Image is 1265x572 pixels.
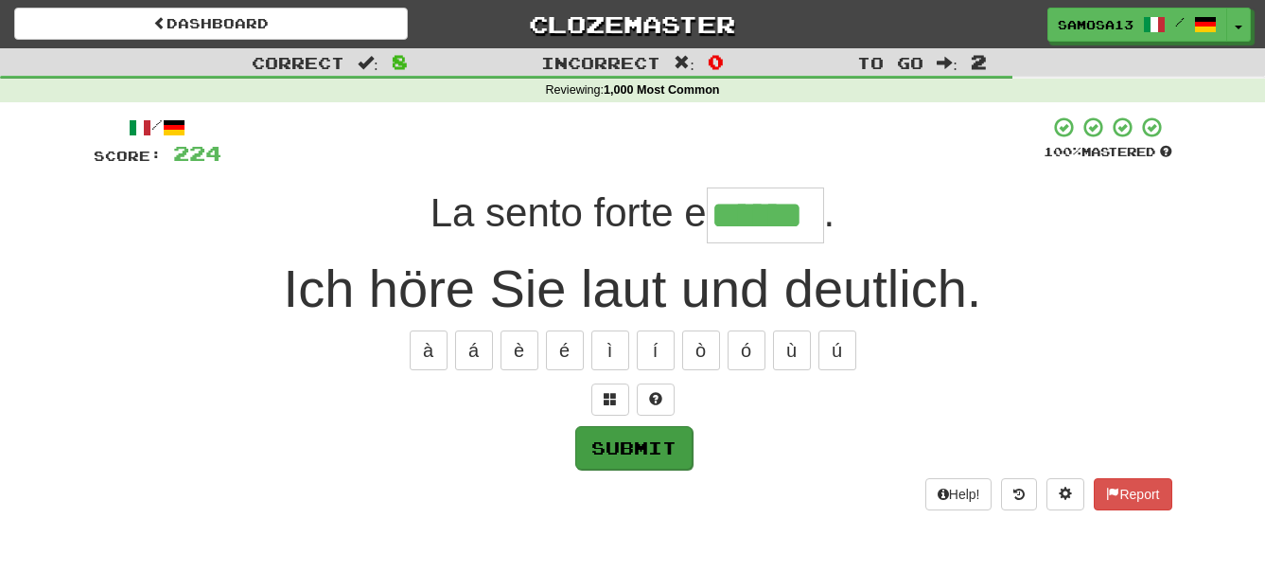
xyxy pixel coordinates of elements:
[1094,478,1171,510] button: Report
[392,50,408,73] span: 8
[1058,16,1133,33] span: samosa13
[358,55,378,71] span: :
[604,83,719,97] strong: 1,000 Most Common
[708,50,724,73] span: 0
[546,331,584,370] button: é
[925,478,993,510] button: Help!
[410,331,448,370] button: à
[455,331,493,370] button: á
[674,55,694,71] span: :
[971,50,987,73] span: 2
[728,331,765,370] button: ó
[501,331,538,370] button: è
[430,190,707,235] span: La sento forte e
[857,53,923,72] span: To go
[591,331,629,370] button: ì
[937,55,958,71] span: :
[818,331,856,370] button: ú
[1001,478,1037,510] button: Round history (alt+y)
[14,8,408,40] a: Dashboard
[682,331,720,370] button: ò
[1175,15,1185,28] span: /
[1044,144,1172,161] div: Mastered
[637,384,675,416] button: Single letter hint - you only get 1 per sentence and score half the points! alt+h
[541,53,660,72] span: Incorrect
[94,148,162,164] span: Score:
[591,384,629,416] button: Switch sentence to multiple choice alt+p
[773,331,811,370] button: ù
[173,141,221,165] span: 224
[1047,8,1227,42] a: samosa13 /
[436,8,830,41] a: Clozemaster
[252,53,344,72] span: Correct
[637,331,675,370] button: í
[575,426,693,470] button: Submit
[94,251,1172,327] div: Ich höre Sie laut und deutlich.
[824,190,835,235] span: .
[1044,144,1081,159] span: 100 %
[94,116,221,139] div: /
